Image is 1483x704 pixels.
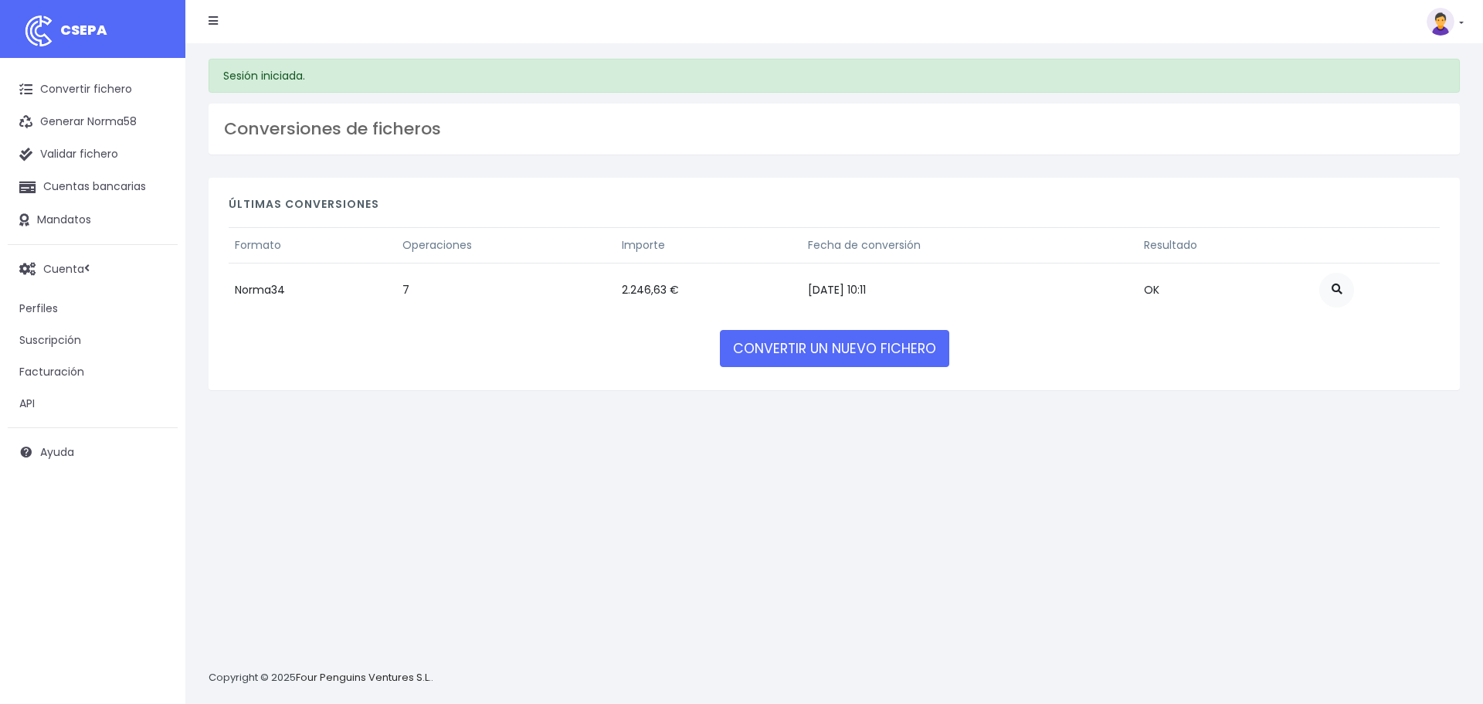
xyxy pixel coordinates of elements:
[43,260,84,276] span: Cuenta
[802,263,1137,317] td: [DATE] 10:11
[229,227,396,263] th: Formato
[209,59,1460,93] div: Sesión iniciada.
[8,253,178,285] a: Cuenta
[8,356,178,388] a: Facturación
[8,325,178,356] a: Suscripción
[224,119,1444,139] h3: Conversiones de ficheros
[8,436,178,468] a: Ayuda
[616,227,802,263] th: Importe
[8,73,178,106] a: Convertir fichero
[8,171,178,203] a: Cuentas bancarias
[8,204,178,236] a: Mandatos
[60,20,107,39] span: CSEPA
[8,293,178,325] a: Perfiles
[229,263,396,317] td: Norma34
[296,670,431,685] a: Four Penguins Ventures S.L.
[616,263,802,317] td: 2.246,63 €
[396,263,616,317] td: 7
[229,198,1440,219] h4: Últimas conversiones
[1138,227,1314,263] th: Resultado
[802,227,1137,263] th: Fecha de conversión
[720,330,949,367] a: CONVERTIR UN NUEVO FICHERO
[1138,263,1314,317] td: OK
[8,106,178,138] a: Generar Norma58
[8,138,178,171] a: Validar fichero
[19,12,58,50] img: logo
[40,444,74,460] span: Ayuda
[8,388,178,420] a: API
[209,670,433,686] p: Copyright © 2025 .
[1427,8,1454,36] img: profile
[396,227,616,263] th: Operaciones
